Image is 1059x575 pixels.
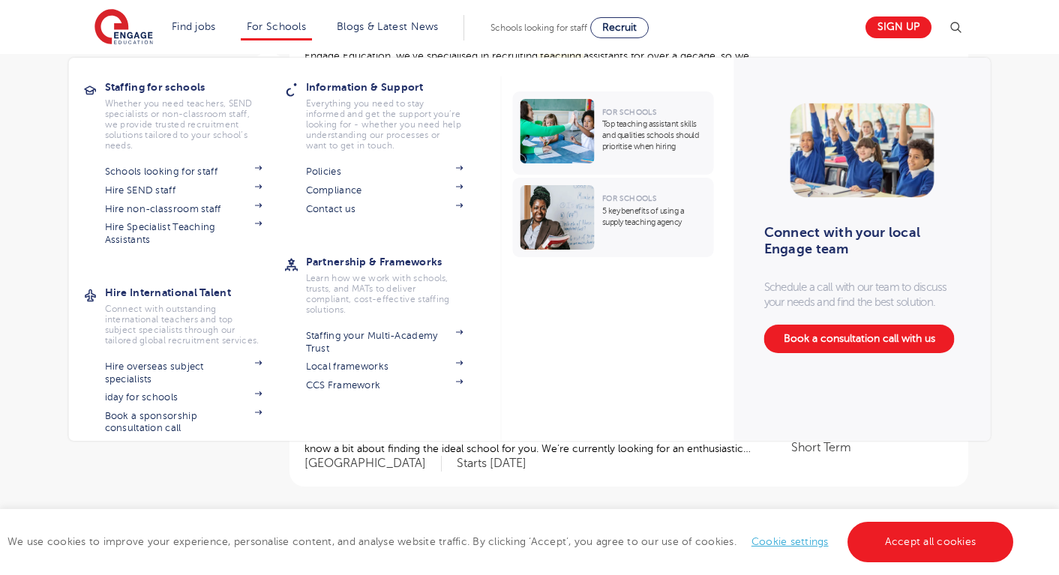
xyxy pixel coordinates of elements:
span: [GEOGRAPHIC_DATA] [304,456,442,472]
a: Hire non-classroom staff [105,203,262,215]
a: CCS Framework [306,379,463,391]
a: Accept all cookies [847,522,1014,562]
h3: Connect with your local Engage team [764,224,951,257]
a: Information & SupportEverything you need to stay informed and get the support you’re looking for ... [306,76,486,151]
span: For Schools [602,108,656,116]
a: Local frameworks [306,361,463,373]
a: Book a sponsorship consultation call [105,410,262,435]
a: Book a consultation call with us [764,325,955,353]
a: Hire SEND staff [105,184,262,196]
a: Hire overseas subject specialists [105,361,262,385]
p: Everything you need to stay informed and get the support you’re looking for - whether you need he... [306,98,463,151]
p: Connect with outstanding international teachers and top subject specialists through our tailored ... [105,304,262,346]
p: Short Term [791,439,953,457]
a: Cookie settings [751,536,829,547]
a: Hire Specialist Teaching Assistants [105,221,262,246]
a: Compliance [306,184,463,196]
span: Schools looking for staff [490,22,587,33]
a: Policies [306,166,463,178]
h3: Partnership & Frameworks [306,251,486,272]
a: Partnership & FrameworksLearn how we work with schools, trusts, and MATs to deliver compliant, co... [306,251,486,315]
h3: Information & Support [306,76,486,97]
h3: Staffing for schools [105,76,285,97]
span: Recruit [602,22,637,33]
a: Recruit [590,17,649,38]
a: For Schools [247,21,306,32]
a: Staffing for schoolsWhether you need teachers, SEND specialists or non-classroom staff, we provid... [105,76,285,151]
h3: Hire International Talent [105,282,285,303]
a: iday for schools [105,391,262,403]
a: Sign up [865,16,931,38]
p: Learn how we work with schools, trusts, and MATs to deliver compliant, cost-effective staffing so... [306,273,463,315]
p: Top teaching assistant skills and qualities schools should prioritise when hiring [602,118,706,152]
a: Find jobs [172,21,216,32]
a: Contact us [306,203,463,215]
a: For SchoolsTop teaching assistant skills and qualities schools should prioritise when hiring [513,91,718,175]
p: 5 key benefits of using a supply teaching agency [602,205,706,228]
p: Schedule a call with our team to discuss your needs and find the best solution. [764,280,961,310]
a: Schools looking for staff [105,166,262,178]
img: Engage Education [94,9,153,46]
p: Whether you need teachers, SEND specialists or non-classroom staff, we provide trusted recruitmen... [105,98,262,151]
a: For Schools5 key benefits of using a supply teaching agency [513,178,718,257]
span: For Schools [602,194,656,202]
a: Hire International TalentConnect with outstanding international teachers and top subject speciali... [105,282,285,346]
a: Blogs & Latest News [337,21,439,32]
a: Staffing your Multi-Academy Trust [306,330,463,355]
p: Starts [DATE] [457,456,526,472]
span: We use cookies to improve your experience, personalise content, and analyse website traffic. By c... [7,536,1017,547]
